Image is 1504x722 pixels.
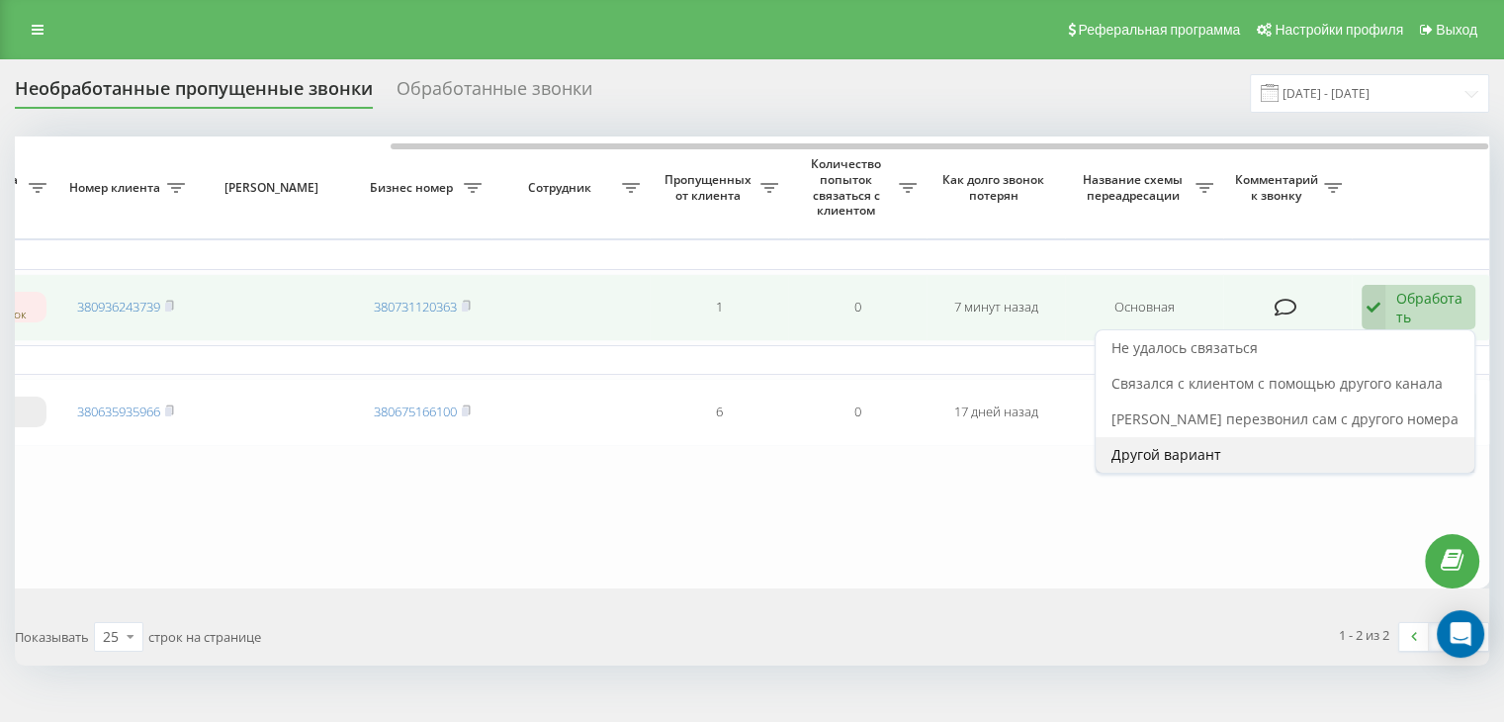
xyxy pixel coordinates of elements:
[77,298,160,316] a: 380936243739
[374,298,457,316] a: 380731120363
[501,180,622,196] span: Сотрудник
[1437,610,1484,658] div: Open Intercom Messenger
[1436,22,1477,38] span: Выход
[927,379,1065,446] td: 17 дней назад
[1111,409,1459,428] span: [PERSON_NAME] перезвонил сам с другого номера
[1275,22,1403,38] span: Настройки профиля
[397,78,592,109] div: Обработанные звонки
[363,180,464,196] span: Бизнес номер
[103,627,119,647] div: 25
[1339,625,1389,645] div: 1 - 2 из 2
[1429,623,1459,651] a: 1
[650,274,788,341] td: 1
[66,180,167,196] span: Номер клиента
[15,628,89,646] span: Показывать
[1111,445,1221,464] span: Другой вариант
[1111,338,1258,357] span: Не удалось связаться
[1396,289,1464,326] div: Обработать
[15,78,373,109] div: Необработанные пропущенные звонки
[927,274,1065,341] td: 7 минут назад
[212,180,336,196] span: [PERSON_NAME]
[1111,374,1443,393] span: Связался с клиентом с помощью другого канала
[1065,274,1223,341] td: Основная
[77,403,160,420] a: 380635935966
[374,403,457,420] a: 380675166100
[942,172,1049,203] span: Как долго звонок потерян
[660,172,760,203] span: Пропущенных от клиента
[788,274,927,341] td: 0
[798,156,899,218] span: Количество попыток связаться с клиентом
[1233,172,1324,203] span: Комментарий к звонку
[1078,22,1240,38] span: Реферальная программа
[1065,379,1223,446] td: Основная
[650,379,788,446] td: 6
[148,628,261,646] span: строк на странице
[788,379,927,446] td: 0
[1075,172,1195,203] span: Название схемы переадресации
